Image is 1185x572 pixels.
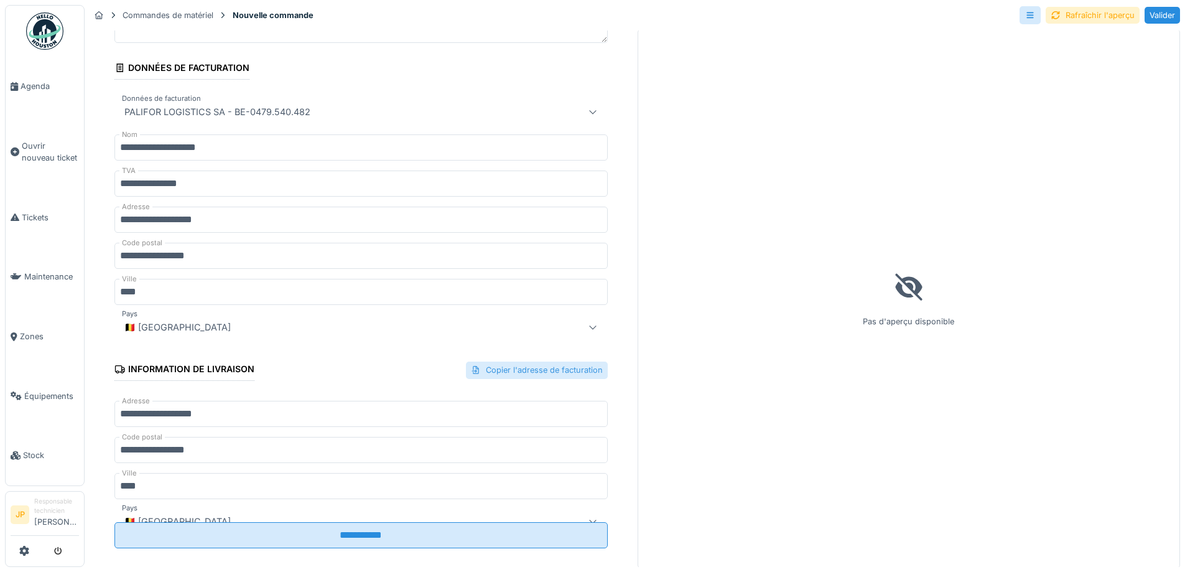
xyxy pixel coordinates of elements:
[228,9,318,21] strong: Nouvelle commande
[26,12,63,50] img: Badge_color-CXgf-gQk.svg
[6,247,84,307] a: Maintenance
[22,140,79,164] span: Ouvrir nouveau ticket
[6,307,84,367] a: Zones
[23,449,79,461] span: Stock
[119,105,315,120] div: PALIFOR LOGISTICS SA - BE-0479.540.482
[6,57,84,116] a: Agenda
[24,390,79,402] span: Équipements
[119,468,139,479] label: Ville
[34,497,79,533] li: [PERSON_NAME]
[20,331,79,342] span: Zones
[34,497,79,516] div: Responsable technicien
[466,362,608,378] div: Copier l'adresse de facturation
[6,116,84,188] a: Ouvrir nouveau ticket
[6,367,84,426] a: Équipements
[6,426,84,485] a: Stock
[119,503,140,513] label: Pays
[114,59,249,80] div: Données de facturation
[6,188,84,248] a: Tickets
[119,396,152,406] label: Adresse
[119,129,140,140] label: Nom
[1145,7,1180,24] div: Valider
[123,9,213,21] div: Commandes de matériel
[119,432,165,443] label: Code postal
[22,212,79,223] span: Tickets
[119,93,203,104] label: Données de facturation
[11,497,79,536] a: JP Responsable technicien[PERSON_NAME]
[21,80,79,92] span: Agenda
[119,166,138,176] label: TVA
[119,320,236,335] div: 🇧🇪 [GEOGRAPHIC_DATA]
[114,360,254,381] div: Information de livraison
[119,274,139,284] label: Ville
[1046,7,1140,24] div: Rafraîchir l'aperçu
[119,238,165,248] label: Code postal
[119,202,152,212] label: Adresse
[24,271,79,283] span: Maintenance
[11,505,29,524] li: JP
[119,514,236,529] div: 🇧🇪 [GEOGRAPHIC_DATA]
[638,29,1181,568] div: Pas d'aperçu disponible
[119,309,140,319] label: Pays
